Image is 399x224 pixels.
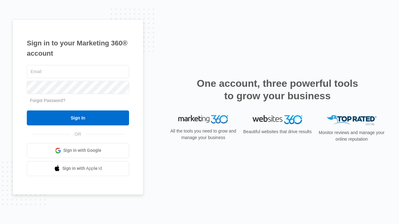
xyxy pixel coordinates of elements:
[195,77,360,102] h2: One account, three powerful tools to grow your business
[27,143,129,158] a: Sign in with Google
[27,110,129,125] input: Sign In
[70,131,86,138] span: OR
[62,165,102,172] span: Sign in with Apple Id
[30,98,65,103] a: Forgot Password?
[27,38,129,58] h1: Sign in to your Marketing 360® account
[168,128,238,141] p: All the tools you need to grow and manage your business
[27,65,129,78] input: Email
[252,115,302,124] img: Websites 360
[27,161,129,176] a: Sign in with Apple Id
[317,129,387,142] p: Monitor reviews and manage your online reputation
[327,115,377,125] img: Top Rated Local
[178,115,228,124] img: Marketing 360
[63,147,101,154] span: Sign in with Google
[243,128,312,135] p: Beautiful websites that drive results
